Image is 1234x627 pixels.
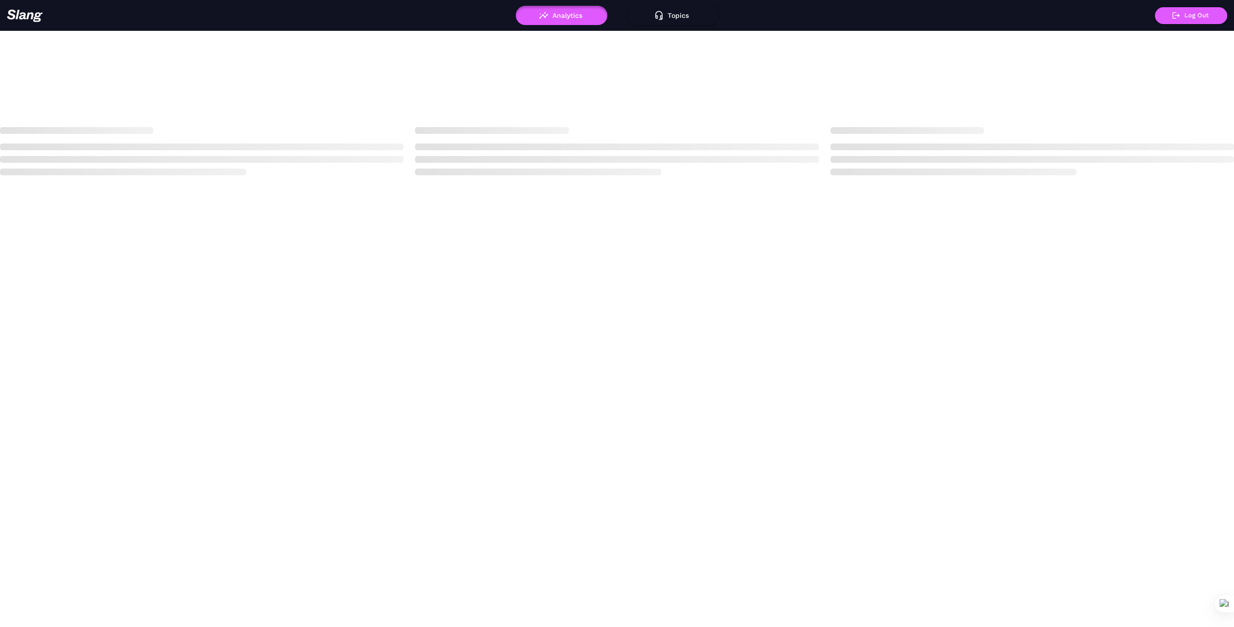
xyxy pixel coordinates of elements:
button: Topics [627,6,718,25]
a: Analytics [516,12,607,18]
button: Log Out [1155,7,1227,24]
button: Analytics [516,6,607,25]
img: 623511267c55cb56e2f2a487_logo2.png [7,9,43,22]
